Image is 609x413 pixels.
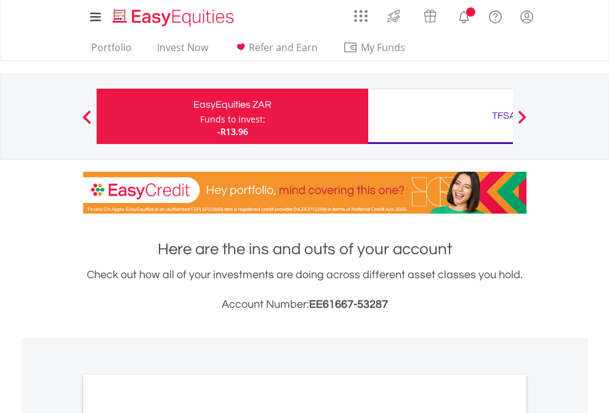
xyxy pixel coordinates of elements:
span: My Funds [343,39,424,55]
a: Notifications [448,3,480,28]
a: Invest Now [152,41,213,60]
div: Funds to invest: [200,113,265,126]
button: Next [510,116,534,129]
img: EasyCredit Promotion Banner [83,172,526,214]
img: grid-menu-icon.svg [354,9,368,23]
a: Refer and Earn [228,41,323,60]
div: EasyEquities ZAR [104,96,361,113]
img: EasyEquities_Logo.png [110,7,239,28]
span: EE61667-53287 [309,299,388,310]
a: Home page [108,3,239,28]
a: My Profile [511,3,542,30]
h3: Account Number: [83,296,526,313]
img: thrive-v2.svg [384,6,404,26]
span: -R13.96 [217,126,248,137]
img: vouchers-v2.svg [420,6,440,26]
a: Vouchers [412,3,448,26]
h1: Here are the ins and outs of your account [83,238,526,260]
div: Check out how all of your investments are doing across different asset classes you hold. [83,267,526,313]
button: Previous [75,116,99,129]
a: Portfolio [86,41,137,60]
a: AppsGrid [346,3,376,23]
a: FAQ's and Support [480,3,511,28]
span: Refer and Earn [249,41,318,54]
